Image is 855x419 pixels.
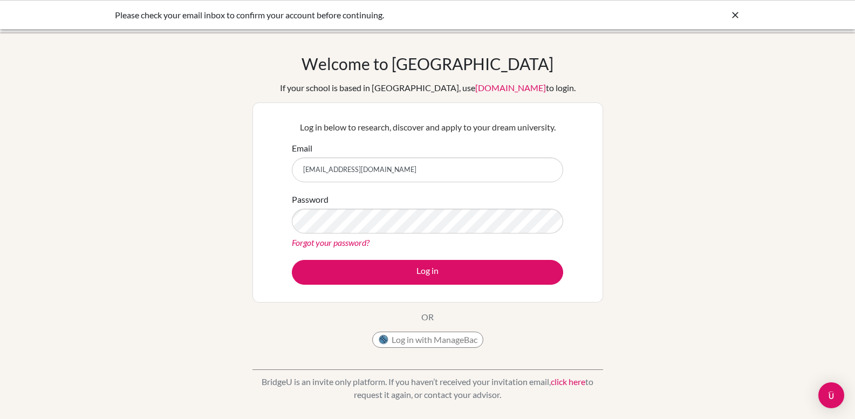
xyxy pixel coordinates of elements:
label: Password [292,193,329,206]
div: If your school is based in [GEOGRAPHIC_DATA], use to login. [280,81,576,94]
h1: Welcome to [GEOGRAPHIC_DATA] [302,54,553,73]
div: Open Intercom Messenger [818,382,844,408]
button: Log in with ManageBac [372,332,483,348]
button: Log in [292,260,563,285]
label: Email [292,142,312,155]
a: click here [551,376,585,387]
a: [DOMAIN_NAME] [475,83,546,93]
p: OR [421,311,434,324]
p: BridgeU is an invite only platform. If you haven’t received your invitation email, to request it ... [252,375,603,401]
a: Forgot your password? [292,237,370,248]
div: Please check your email inbox to confirm your account before continuing. [115,9,579,22]
p: Log in below to research, discover and apply to your dream university. [292,121,563,134]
